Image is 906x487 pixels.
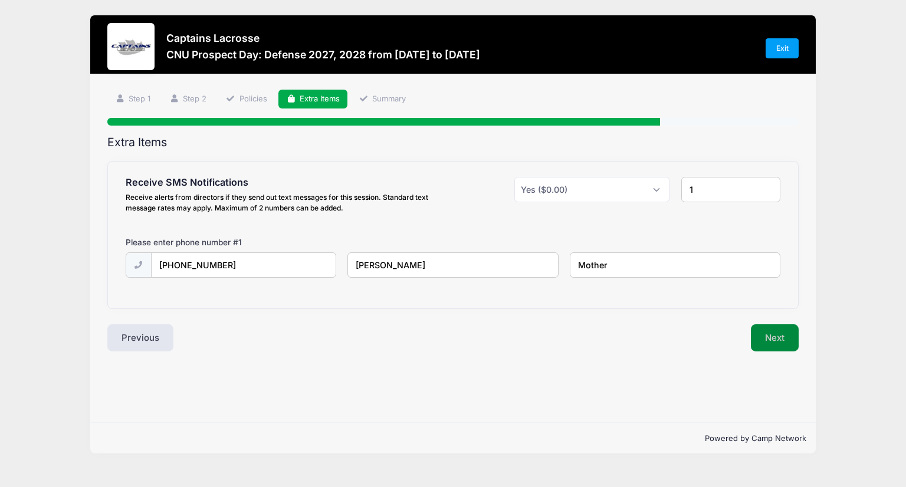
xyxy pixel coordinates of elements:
h3: Captains Lacrosse [166,32,480,44]
a: Summary [351,90,413,109]
h3: CNU Prospect Day: Defense 2027, 2028 from [DATE] to [DATE] [166,48,480,61]
h2: Extra Items [107,136,799,149]
a: Extra Items [278,90,347,109]
a: Step 2 [162,90,215,109]
button: Previous [107,324,173,351]
label: Please enter phone number # [126,236,242,248]
div: Receive alerts from directors if they send out text messages for this session. Standard text mess... [126,192,448,213]
a: Step 1 [107,90,158,109]
input: Relationship [570,252,780,278]
a: Exit [766,38,799,58]
h4: Receive SMS Notifications [126,177,448,189]
span: 1 [238,238,242,247]
button: Next [751,324,799,351]
a: Policies [218,90,275,109]
p: Powered by Camp Network [100,433,806,445]
input: Quantity [681,177,781,202]
input: (xxx) xxx-xxxx [151,252,336,278]
input: Name [347,252,558,278]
